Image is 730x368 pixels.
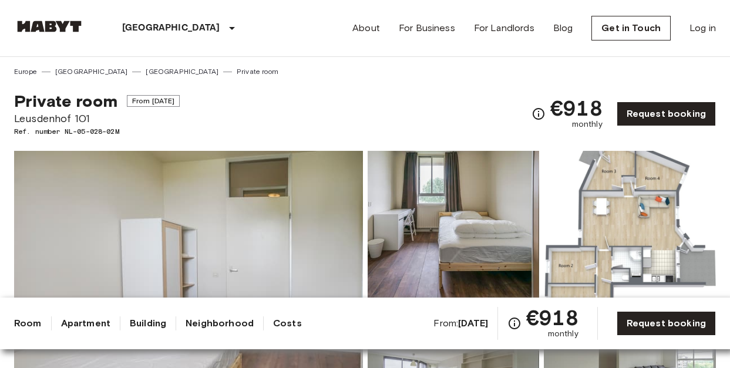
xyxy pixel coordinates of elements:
[127,95,180,107] span: From [DATE]
[531,107,546,121] svg: Check cost overview for full price breakdown. Please note that discounts apply to new joiners onl...
[572,119,603,130] span: monthly
[14,126,180,137] span: Ref. number NL-05-028-02M
[550,97,603,119] span: €918
[146,66,218,77] a: [GEOGRAPHIC_DATA]
[553,21,573,35] a: Blog
[399,21,455,35] a: For Business
[474,21,534,35] a: For Landlords
[617,102,716,126] a: Request booking
[130,316,166,330] a: Building
[433,317,488,330] span: From:
[55,66,128,77] a: [GEOGRAPHIC_DATA]
[458,318,488,329] b: [DATE]
[591,16,671,40] a: Get in Touch
[273,316,302,330] a: Costs
[507,316,522,330] svg: Check cost overview for full price breakdown. Please note that discounts apply to new joiners onl...
[14,66,37,77] a: Europe
[14,21,85,32] img: Habyt
[14,111,180,126] span: Leusdenhof 101
[122,21,220,35] p: [GEOGRAPHIC_DATA]
[617,311,716,336] a: Request booking
[526,307,578,328] span: €918
[689,21,716,35] a: Log in
[61,316,110,330] a: Apartment
[237,66,278,77] a: Private room
[352,21,380,35] a: About
[548,328,578,340] span: monthly
[14,316,42,330] a: Room
[186,316,254,330] a: Neighborhood
[14,91,117,111] span: Private room
[368,151,540,305] img: Picture of unit NL-05-028-02M
[544,151,716,305] img: Picture of unit NL-05-028-02M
